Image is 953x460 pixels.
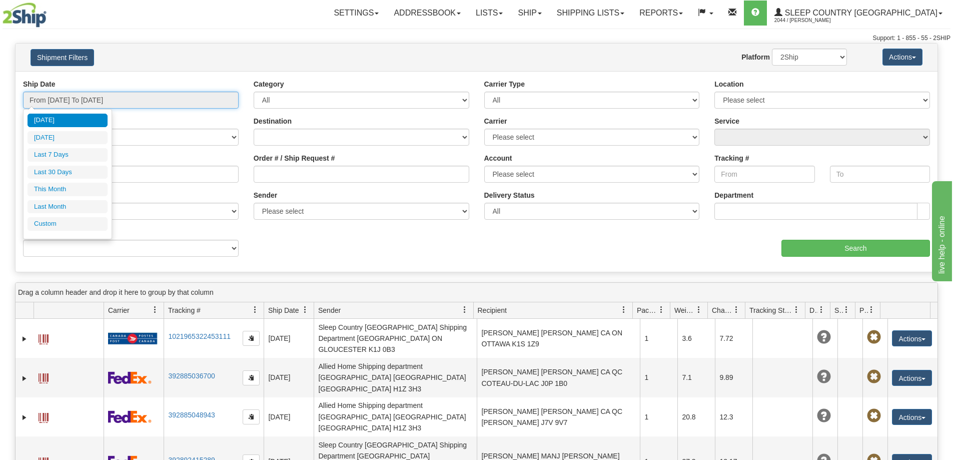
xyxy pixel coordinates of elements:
[782,9,937,17] span: Sleep Country [GEOGRAPHIC_DATA]
[254,190,277,200] label: Sender
[243,370,260,385] button: Copy to clipboard
[714,116,739,126] label: Service
[817,370,831,384] span: Unknown
[108,371,152,384] img: 2 - FedEx Express®
[264,358,314,397] td: [DATE]
[715,397,752,436] td: 12.3
[867,409,881,423] span: Pickup Not Assigned
[712,305,733,315] span: Charge
[314,319,477,358] td: Sleep Country [GEOGRAPHIC_DATA] Shipping Department [GEOGRAPHIC_DATA] ON GLOUCESTER K1J 0B3
[892,409,932,425] button: Actions
[830,166,930,183] input: To
[39,408,49,424] a: Label
[809,305,818,315] span: Delivery Status
[615,301,632,318] a: Recipient filter column settings
[168,305,201,315] span: Tracking #
[640,358,677,397] td: 1
[16,283,937,302] div: grid grouping header
[484,116,507,126] label: Carrier
[714,79,743,89] label: Location
[930,179,952,281] iframe: chat widget
[20,334,30,344] a: Expand
[254,153,335,163] label: Order # / Ship Request #
[838,301,855,318] a: Shipment Issues filter column settings
[28,217,108,231] li: Custom
[28,183,108,196] li: This Month
[168,372,215,380] a: 392885036700
[484,79,525,89] label: Carrier Type
[484,190,535,200] label: Delivery Status
[637,305,658,315] span: Packages
[892,370,932,386] button: Actions
[715,358,752,397] td: 9.89
[243,331,260,346] button: Copy to clipboard
[867,370,881,384] span: Pickup Not Assigned
[168,332,231,340] a: 1021965322453111
[20,373,30,383] a: Expand
[781,240,930,257] input: Search
[28,166,108,179] li: Last 30 Days
[477,397,640,436] td: [PERSON_NAME] [PERSON_NAME] CA QC [PERSON_NAME] J7V 9V7
[456,301,473,318] a: Sender filter column settings
[254,79,284,89] label: Category
[39,369,49,385] a: Label
[690,301,707,318] a: Weight filter column settings
[882,49,922,66] button: Actions
[715,319,752,358] td: 7.72
[28,148,108,162] li: Last 7 Days
[20,412,30,422] a: Expand
[813,301,830,318] a: Delivery Status filter column settings
[147,301,164,318] a: Carrier filter column settings
[247,301,264,318] a: Tracking # filter column settings
[767,1,950,26] a: Sleep Country [GEOGRAPHIC_DATA] 2044 / [PERSON_NAME]
[817,330,831,344] span: Unknown
[386,1,468,26] a: Addressbook
[108,305,130,315] span: Carrier
[640,397,677,436] td: 1
[867,330,881,344] span: Pickup Not Assigned
[677,319,715,358] td: 3.6
[741,52,770,62] label: Platform
[834,305,843,315] span: Shipment Issues
[478,305,507,315] span: Recipient
[892,330,932,346] button: Actions
[318,305,341,315] span: Sender
[28,114,108,127] li: [DATE]
[510,1,549,26] a: Ship
[268,305,299,315] span: Ship Date
[653,301,670,318] a: Packages filter column settings
[3,34,950,43] div: Support: 1 - 855 - 55 - 2SHIP
[326,1,386,26] a: Settings
[484,153,512,163] label: Account
[39,330,49,346] a: Label
[264,397,314,436] td: [DATE]
[28,200,108,214] li: Last Month
[714,153,749,163] label: Tracking #
[817,409,831,423] span: Unknown
[477,319,640,358] td: [PERSON_NAME] [PERSON_NAME] CA ON OTTAWA K1S 1Z9
[8,6,93,18] div: live help - online
[749,305,793,315] span: Tracking Status
[859,305,868,315] span: Pickup Status
[788,301,805,318] a: Tracking Status filter column settings
[677,358,715,397] td: 7.1
[23,79,56,89] label: Ship Date
[774,16,849,26] span: 2044 / [PERSON_NAME]
[243,409,260,424] button: Copy to clipboard
[264,319,314,358] td: [DATE]
[3,3,47,28] img: logo2044.jpg
[297,301,314,318] a: Ship Date filter column settings
[168,411,215,419] a: 392885048943
[640,319,677,358] td: 1
[728,301,745,318] a: Charge filter column settings
[108,332,157,345] img: 20 - Canada Post
[714,190,753,200] label: Department
[714,166,814,183] input: From
[31,49,94,66] button: Shipment Filters
[468,1,510,26] a: Lists
[677,397,715,436] td: 20.8
[863,301,880,318] a: Pickup Status filter column settings
[314,397,477,436] td: Allied Home Shipping department [GEOGRAPHIC_DATA] [GEOGRAPHIC_DATA] [GEOGRAPHIC_DATA] H1Z 3H3
[254,116,292,126] label: Destination
[477,358,640,397] td: [PERSON_NAME] [PERSON_NAME] CA QC COTEAU-DU-LAC J0P 1B0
